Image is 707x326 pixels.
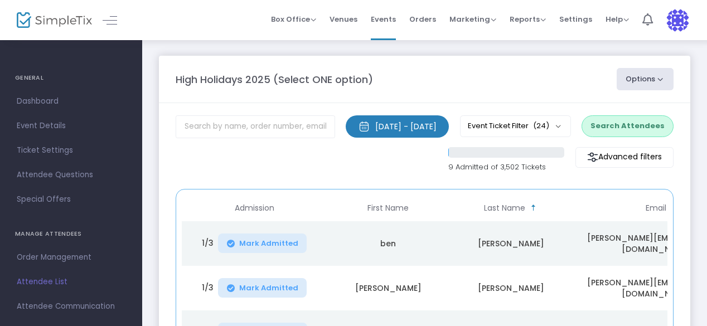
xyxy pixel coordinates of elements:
span: Settings [559,5,592,33]
m-button: Advanced filters [575,147,674,168]
span: Event Details [17,119,125,133]
span: Ticket Settings [17,143,125,158]
span: (24) [533,121,549,130]
span: Attendee List [17,275,125,289]
span: Reports [510,14,546,25]
span: Sortable [529,203,538,212]
button: [DATE] - [DATE] [346,115,449,138]
span: Last Name [484,203,525,213]
span: Attendee Communication [17,299,125,314]
button: Event Ticket Filter(24) [460,115,571,137]
td: [PERSON_NAME] [327,266,449,310]
span: First Name [367,203,409,213]
button: Mark Admitted [218,233,307,253]
span: Mark Admitted [239,239,298,248]
td: [PERSON_NAME] [449,221,572,266]
span: Dashboard [17,94,125,109]
button: Search Attendees [582,115,674,137]
td: ben [327,221,449,266]
input: Search by name, order number, email, ip address [176,115,335,138]
span: Order Management [17,250,125,265]
button: Mark Admitted [218,278,307,298]
h4: GENERAL [15,67,127,89]
img: monthly [359,121,370,132]
span: Help [606,14,629,25]
span: Mark Admitted [239,284,298,293]
div: [DATE] - [DATE] [375,121,437,132]
img: filter [587,152,598,163]
td: [PERSON_NAME] [449,266,572,310]
h4: MANAGE ATTENDEES [15,223,127,245]
span: 1/3 [202,237,214,254]
span: Admission [235,203,274,213]
span: Events [371,5,396,33]
m-panel-title: High Holidays 2025 (Select ONE option) [176,72,373,87]
span: Orders [409,5,436,33]
span: Special Offers [17,192,125,207]
button: Options [617,68,674,90]
span: Attendee Questions [17,168,125,182]
p: 9 Admitted of 3,502 Tickets [448,162,565,173]
span: 1/3 [202,282,214,298]
span: Venues [330,5,357,33]
span: Email [646,203,666,213]
span: Box Office [271,14,316,25]
span: Marketing [449,14,496,25]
